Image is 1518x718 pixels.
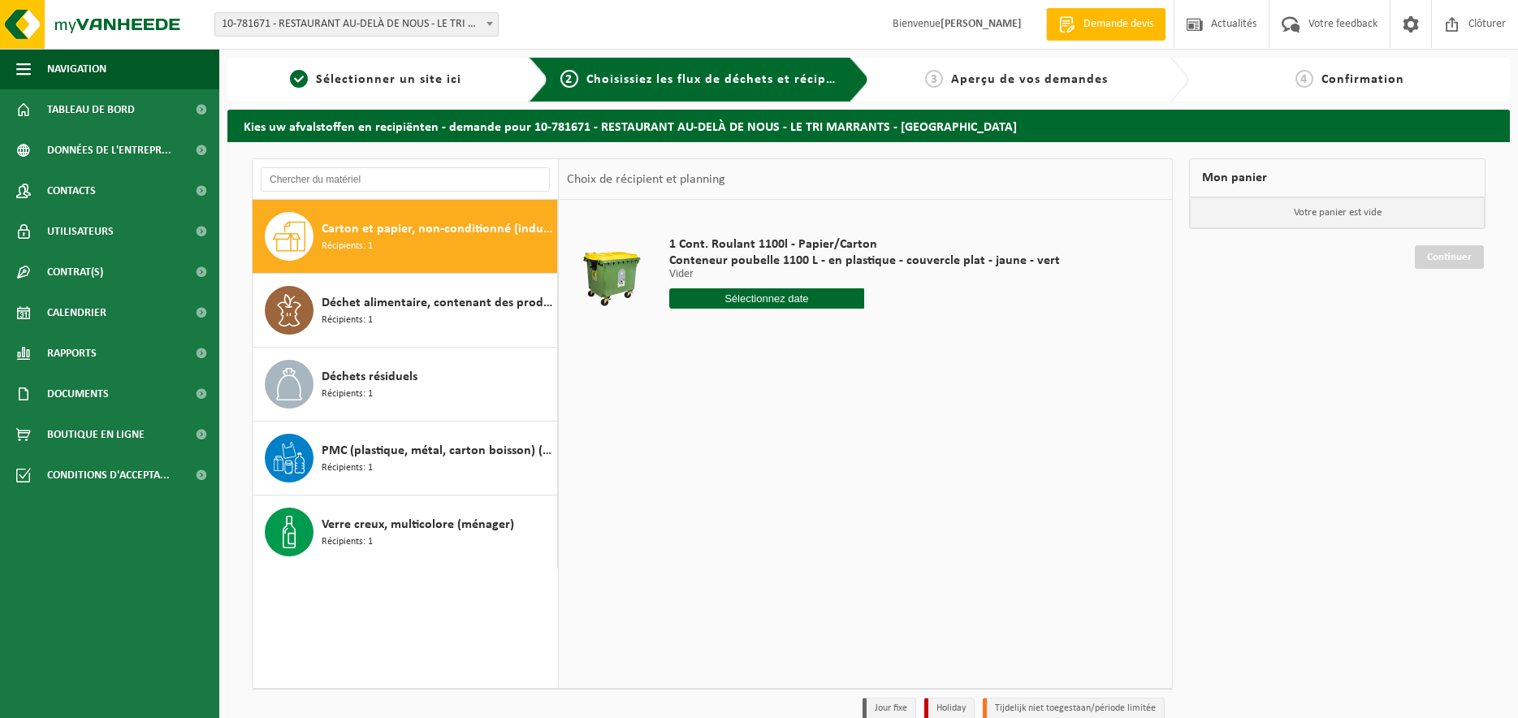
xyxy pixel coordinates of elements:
[951,73,1108,86] span: Aperçu de vos demandes
[47,333,97,374] span: Rapports
[47,211,114,252] span: Utilisateurs
[559,159,733,200] div: Choix de récipient et planning
[253,200,558,274] button: Carton et papier, non-conditionné (industriel) Récipients: 1
[47,455,170,495] span: Conditions d'accepta...
[941,18,1022,30] strong: [PERSON_NAME]
[47,374,109,414] span: Documents
[47,252,103,292] span: Contrat(s)
[322,293,553,313] span: Déchet alimentaire, contenant des produits d'origine animale, emballage mélangé (sans verre), cat 3
[1079,16,1157,32] span: Demande devis
[1046,8,1166,41] a: Demande devis
[560,70,578,88] span: 2
[214,12,499,37] span: 10-781671 - RESTAURANT AU-DELÀ DE NOUS - LE TRI MARRANTS - BOUSSU-LEZ-WALCOURT
[47,130,171,171] span: Données de l'entrepr...
[1189,158,1486,197] div: Mon panier
[322,239,373,254] span: Récipients: 1
[586,73,857,86] span: Choisissiez les flux de déchets et récipients
[322,367,417,387] span: Déchets résiduels
[261,167,550,192] input: Chercher du matériel
[669,253,1060,269] span: Conteneur poubelle 1100 L - en plastique - couvercle plat - jaune - vert
[1190,197,1485,228] p: Votre panier est vide
[322,461,373,476] span: Récipients: 1
[227,110,1510,141] h2: Kies uw afvalstoffen en recipiënten - demande pour 10-781671 - RESTAURANT AU-DELÀ DE NOUS - LE TR...
[47,171,96,211] span: Contacts
[47,49,106,89] span: Navigation
[253,274,558,348] button: Déchet alimentaire, contenant des produits d'origine animale, emballage mélangé (sans verre), cat...
[253,422,558,495] button: PMC (plastique, métal, carton boisson) (industriel) Récipients: 1
[1295,70,1313,88] span: 4
[316,73,461,86] span: Sélectionner un site ici
[1321,73,1404,86] span: Confirmation
[253,495,558,569] button: Verre creux, multicolore (ménager) Récipients: 1
[669,236,1060,253] span: 1 Cont. Roulant 1100l - Papier/Carton
[1415,245,1484,269] a: Continuer
[47,89,135,130] span: Tableau de bord
[290,70,308,88] span: 1
[669,269,1060,280] p: Vider
[215,13,498,36] span: 10-781671 - RESTAURANT AU-DELÀ DE NOUS - LE TRI MARRANTS - BOUSSU-LEZ-WALCOURT
[47,292,106,333] span: Calendrier
[322,515,514,534] span: Verre creux, multicolore (ménager)
[47,414,145,455] span: Boutique en ligne
[322,441,553,461] span: PMC (plastique, métal, carton boisson) (industriel)
[669,288,865,309] input: Sélectionnez date
[925,70,943,88] span: 3
[322,313,373,328] span: Récipients: 1
[322,534,373,550] span: Récipients: 1
[236,70,516,89] a: 1Sélectionner un site ici
[253,348,558,422] button: Déchets résiduels Récipients: 1
[322,219,553,239] span: Carton et papier, non-conditionné (industriel)
[322,387,373,402] span: Récipients: 1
